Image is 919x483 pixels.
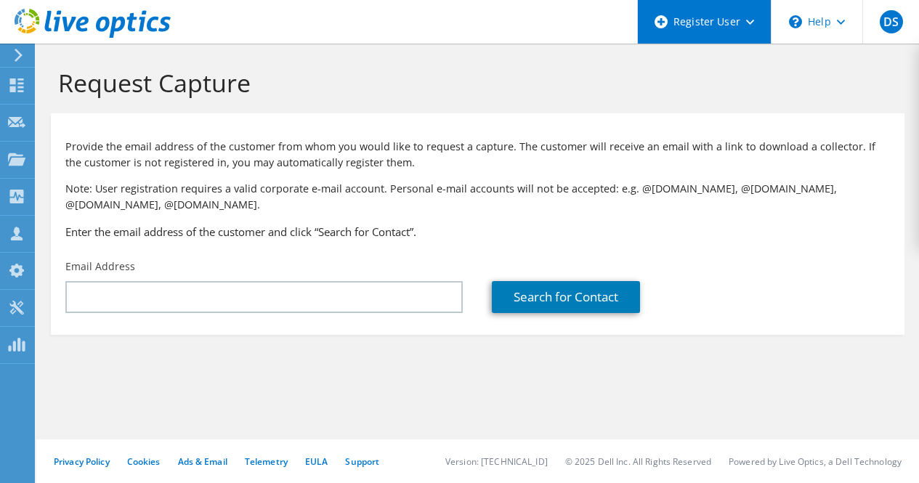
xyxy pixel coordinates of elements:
li: Version: [TECHNICAL_ID] [445,455,548,468]
a: Support [345,455,379,468]
li: Powered by Live Optics, a Dell Technology [729,455,902,468]
p: Provide the email address of the customer from whom you would like to request a capture. The cust... [65,139,890,171]
h1: Request Capture [58,68,890,98]
svg: \n [789,15,802,28]
a: Telemetry [245,455,288,468]
label: Email Address [65,259,135,274]
span: DS [880,10,903,33]
a: Search for Contact [492,281,640,313]
a: Privacy Policy [54,455,110,468]
a: Ads & Email [178,455,227,468]
a: Cookies [127,455,161,468]
p: Note: User registration requires a valid corporate e-mail account. Personal e-mail accounts will ... [65,181,890,213]
a: EULA [305,455,328,468]
li: © 2025 Dell Inc. All Rights Reserved [565,455,711,468]
h3: Enter the email address of the customer and click “Search for Contact”. [65,224,890,240]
